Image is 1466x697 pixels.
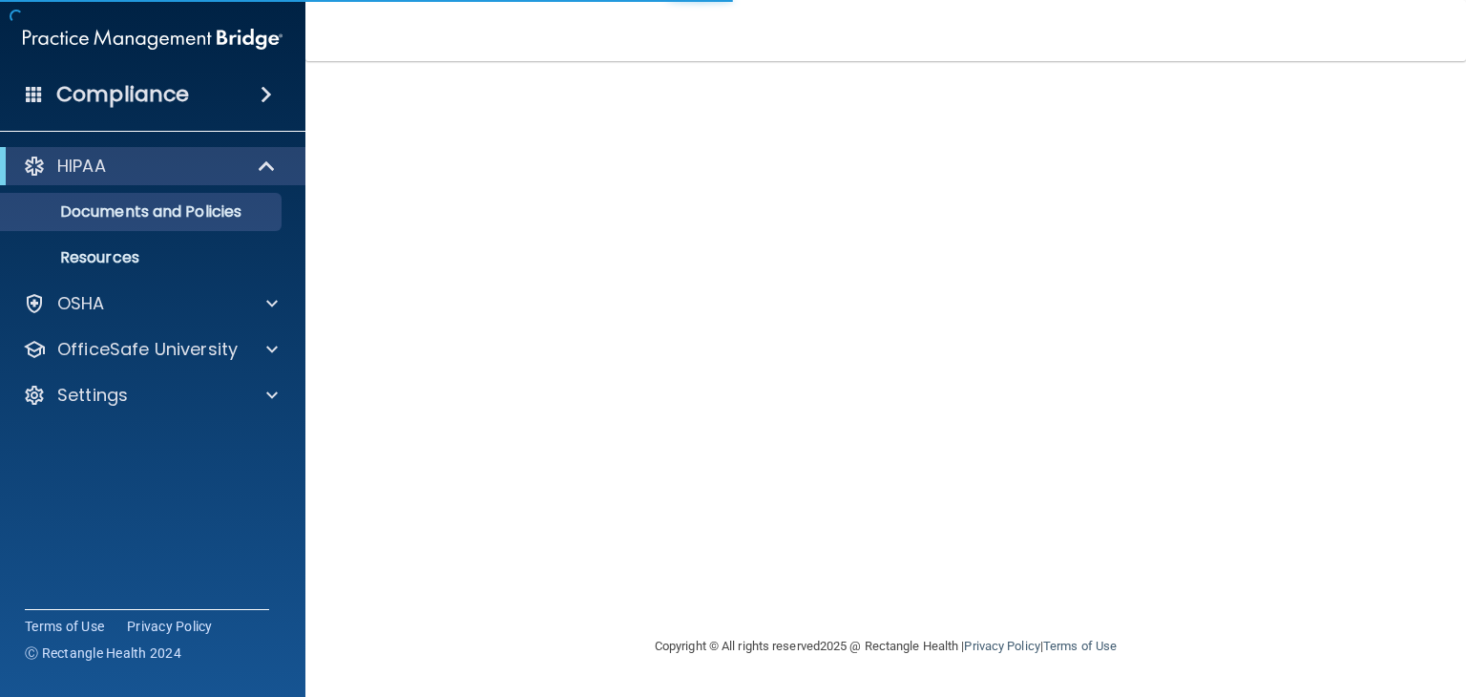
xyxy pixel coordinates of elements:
[25,617,104,636] a: Terms of Use
[23,20,283,58] img: PMB logo
[23,292,278,315] a: OSHA
[537,616,1234,677] div: Copyright © All rights reserved 2025 @ Rectangle Health | |
[57,384,128,407] p: Settings
[57,338,238,361] p: OfficeSafe University
[57,292,105,315] p: OSHA
[127,617,213,636] a: Privacy Policy
[57,155,106,178] p: HIPAA
[23,155,277,178] a: HIPAA
[1043,639,1117,653] a: Terms of Use
[56,81,189,108] h4: Compliance
[964,639,1039,653] a: Privacy Policy
[12,202,273,222] p: Documents and Policies
[12,248,273,267] p: Resources
[25,644,181,663] span: Ⓒ Rectangle Health 2024
[23,338,278,361] a: OfficeSafe University
[23,384,278,407] a: Settings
